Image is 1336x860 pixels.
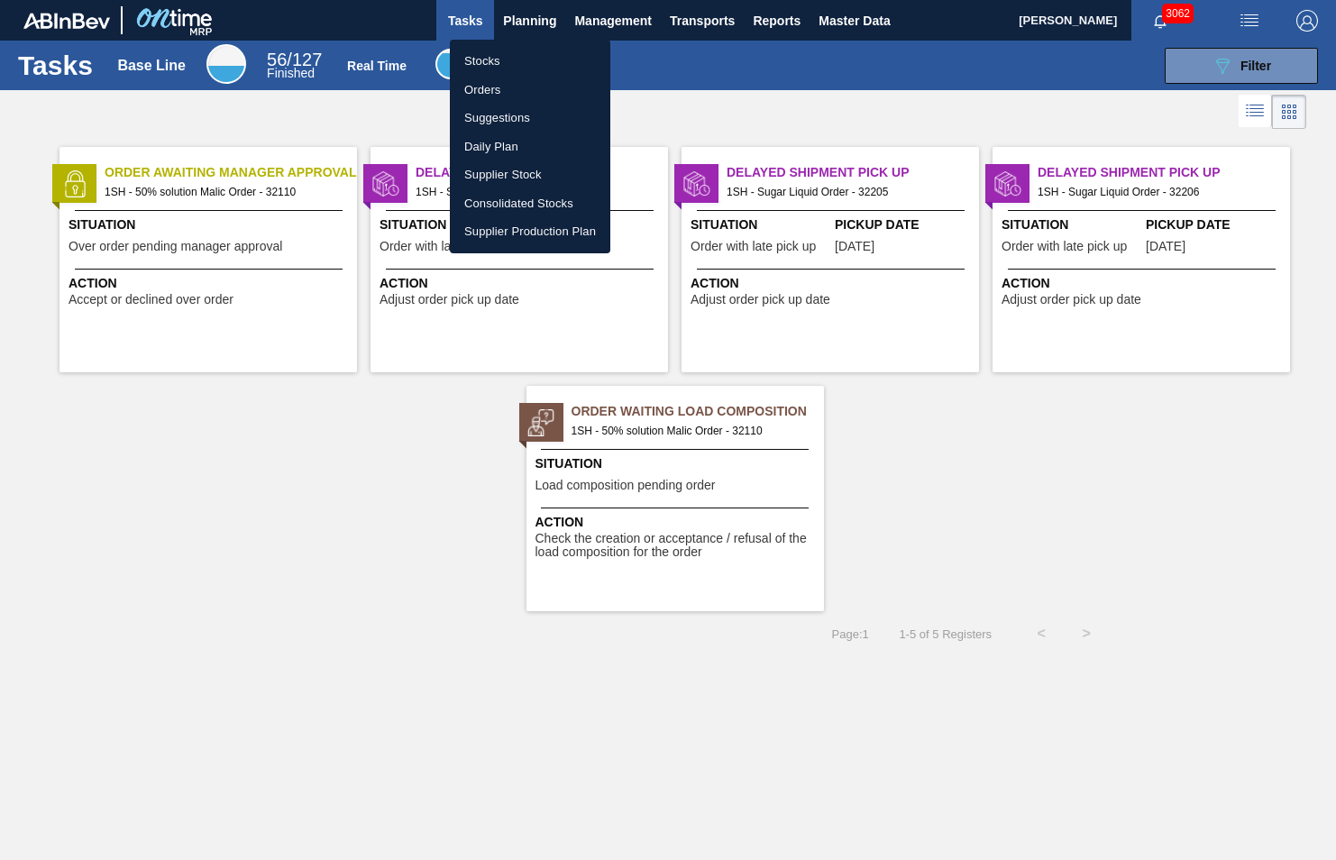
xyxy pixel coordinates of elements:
a: Orders [450,76,610,105]
a: Supplier Stock [450,160,610,189]
a: Supplier Production Plan [450,217,610,246]
a: Daily Plan [450,133,610,161]
a: Consolidated Stocks [450,189,610,218]
a: Stocks [450,47,610,76]
a: Suggestions [450,104,610,133]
